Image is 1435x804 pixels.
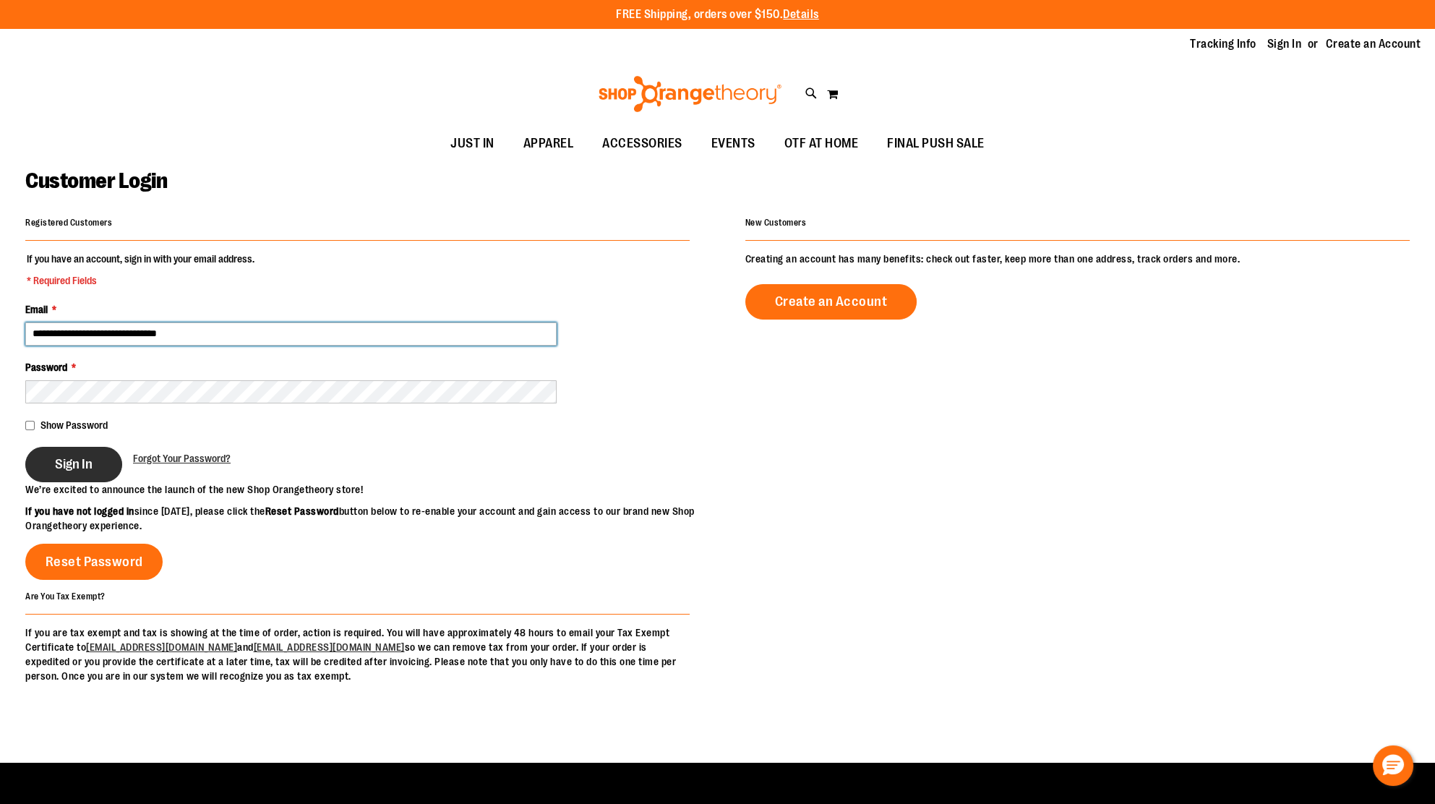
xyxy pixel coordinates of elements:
span: EVENTS [711,127,755,160]
p: If you are tax exempt and tax is showing at the time of order, action is required. You will have ... [25,625,690,683]
a: FINAL PUSH SALE [873,127,999,161]
a: Tracking Info [1190,36,1256,52]
a: Details [783,8,819,21]
button: Sign In [25,447,122,482]
a: ACCESSORIES [588,127,697,161]
span: ACCESSORIES [602,127,682,160]
button: Hello, have a question? Let’s chat. [1373,745,1413,786]
a: JUST IN [436,127,509,161]
a: Create an Account [1326,36,1421,52]
strong: Are You Tax Exempt? [25,591,106,601]
a: OTF AT HOME [770,127,873,161]
a: APPAREL [509,127,588,161]
p: FREE Shipping, orders over $150. [616,7,819,23]
strong: If you have not logged in [25,505,134,517]
strong: Reset Password [265,505,339,517]
span: Show Password [40,419,108,431]
span: Email [25,304,48,315]
a: Create an Account [745,284,917,320]
span: Reset Password [46,554,143,570]
span: Sign In [55,456,93,472]
strong: New Customers [745,218,807,228]
p: Creating an account has many benefits: check out faster, keep more than one address, track orders... [745,252,1410,266]
legend: If you have an account, sign in with your email address. [25,252,256,288]
p: since [DATE], please click the button below to re-enable your account and gain access to our bran... [25,504,718,533]
p: We’re excited to announce the launch of the new Shop Orangetheory store! [25,482,718,497]
a: [EMAIL_ADDRESS][DOMAIN_NAME] [86,641,237,653]
img: Shop Orangetheory [596,76,784,112]
span: APPAREL [523,127,574,160]
span: JUST IN [450,127,494,160]
a: [EMAIL_ADDRESS][DOMAIN_NAME] [254,641,405,653]
span: Customer Login [25,168,167,193]
span: * Required Fields [27,273,254,288]
span: Create an Account [775,294,888,309]
a: EVENTS [697,127,770,161]
a: Sign In [1267,36,1302,52]
a: Forgot Your Password? [133,451,231,466]
span: OTF AT HOME [784,127,859,160]
a: Reset Password [25,544,163,580]
span: Forgot Your Password? [133,453,231,464]
span: FINAL PUSH SALE [887,127,985,160]
strong: Registered Customers [25,218,112,228]
span: Password [25,362,67,373]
